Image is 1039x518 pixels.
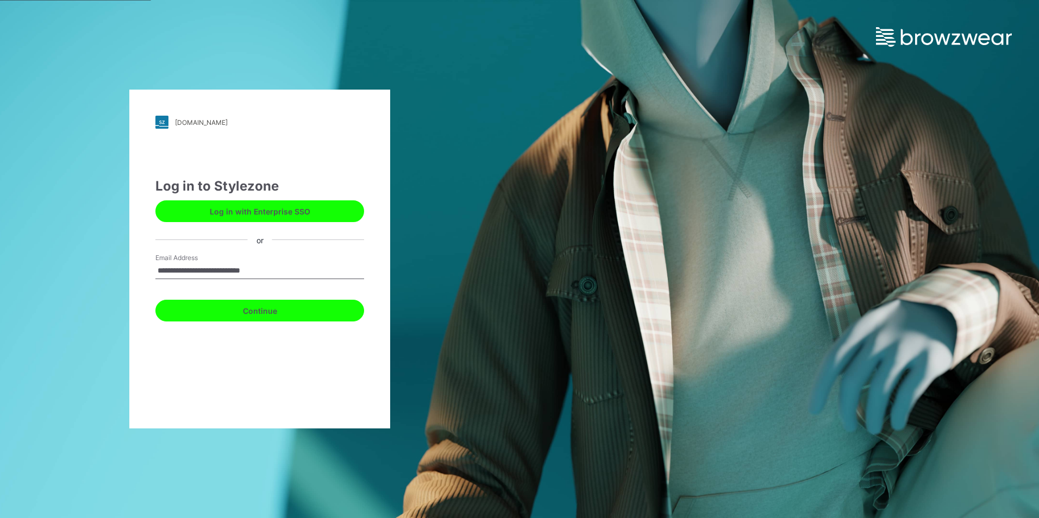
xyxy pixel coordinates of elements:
label: Email Address [155,253,231,263]
a: [DOMAIN_NAME] [155,116,364,129]
img: stylezone-logo.562084cfcfab977791bfbf7441f1a819.svg [155,116,168,129]
button: Log in with Enterprise SSO [155,200,364,222]
div: or [248,234,272,245]
div: [DOMAIN_NAME] [175,118,228,127]
div: Log in to Stylezone [155,176,364,196]
img: browzwear-logo.e42bd6dac1945053ebaf764b6aa21510.svg [876,27,1012,47]
button: Continue [155,300,364,321]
